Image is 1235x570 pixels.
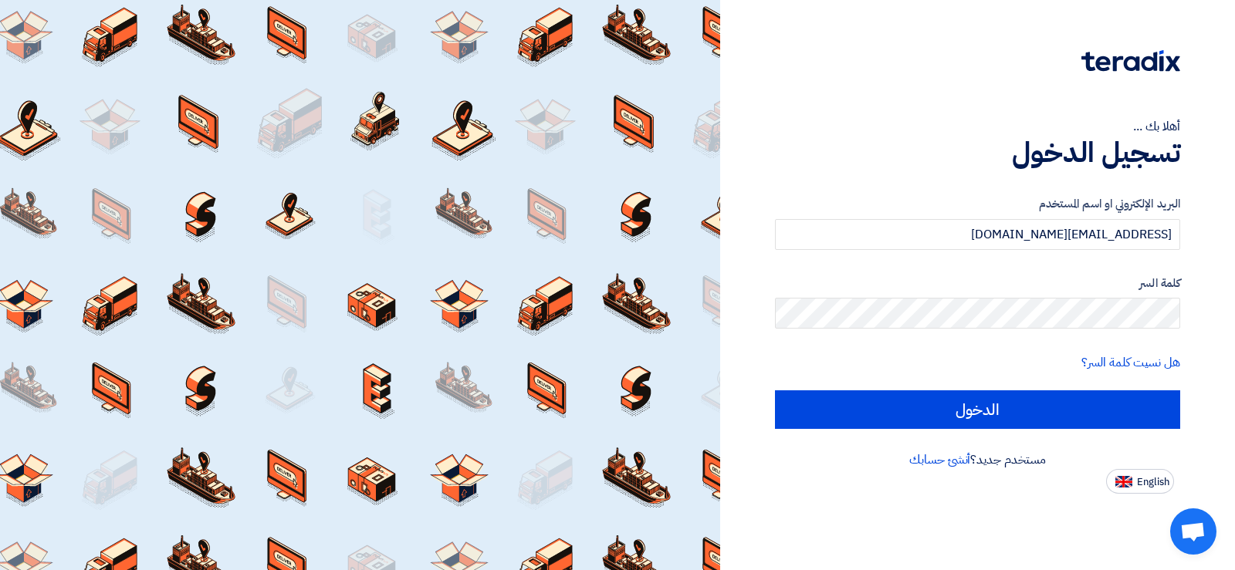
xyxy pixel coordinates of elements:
a: أنشئ حسابك [909,450,970,469]
img: en-US.png [1115,476,1132,487]
a: هل نسيت كلمة السر؟ [1081,353,1180,372]
button: English [1106,469,1174,494]
h1: تسجيل الدخول [775,136,1180,170]
div: مستخدم جديد؟ [775,450,1180,469]
input: أدخل بريد العمل الإلكتروني او اسم المستخدم الخاص بك ... [775,219,1180,250]
input: الدخول [775,390,1180,429]
label: كلمة السر [775,275,1180,292]
a: Open chat [1170,508,1216,555]
span: English [1137,477,1169,487]
label: البريد الإلكتروني او اسم المستخدم [775,195,1180,213]
div: أهلا بك ... [775,117,1180,136]
img: Teradix logo [1081,50,1180,72]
